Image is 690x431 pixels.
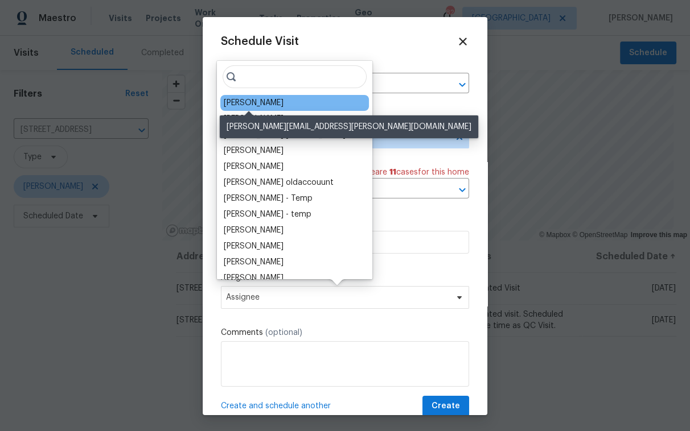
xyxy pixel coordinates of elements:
[220,115,478,138] div: [PERSON_NAME][EMAIL_ADDRESS][PERSON_NAME][DOMAIN_NAME]
[224,272,284,284] div: [PERSON_NAME]
[224,193,313,204] div: [PERSON_NAME] - Temp
[432,399,460,413] span: Create
[221,400,331,412] span: Create and schedule another
[221,36,299,47] span: Schedule Visit
[454,77,470,93] button: Open
[224,225,284,236] div: [PERSON_NAME]
[457,35,469,48] span: Close
[422,396,469,417] button: Create
[224,241,284,252] div: [PERSON_NAME]
[354,167,469,178] span: There are case s for this home
[454,182,470,198] button: Open
[224,209,311,220] div: [PERSON_NAME] - temp
[265,329,302,337] span: (optional)
[224,256,284,268] div: [PERSON_NAME]
[224,97,284,109] div: [PERSON_NAME]
[224,177,334,188] div: [PERSON_NAME] oldaccouunt
[389,168,396,176] span: 11
[226,293,449,302] span: Assignee
[224,145,284,156] div: [PERSON_NAME]
[224,113,284,125] div: [PERSON_NAME]
[224,161,284,172] div: [PERSON_NAME]
[221,327,469,338] label: Comments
